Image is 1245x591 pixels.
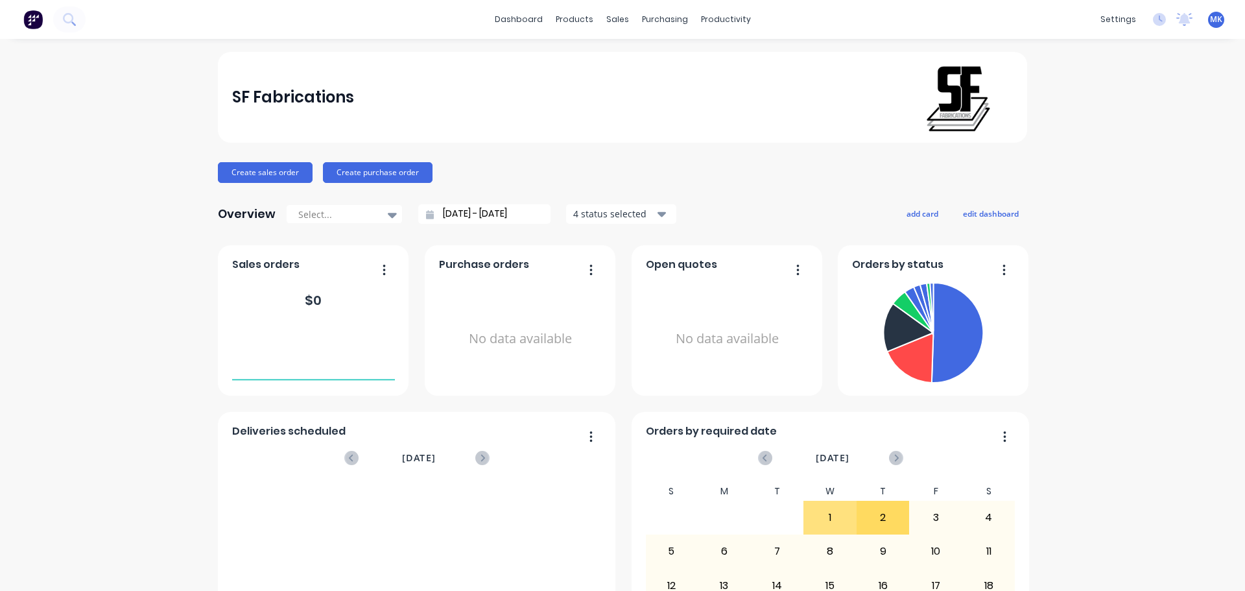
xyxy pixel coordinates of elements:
[646,424,777,439] span: Orders by required date
[232,84,354,110] div: SF Fabrications
[1094,10,1143,29] div: settings
[488,10,549,29] a: dashboard
[323,162,433,183] button: Create purchase order
[694,10,757,29] div: productivity
[1210,14,1222,25] span: MK
[922,62,995,132] img: SF Fabrications
[910,535,962,568] div: 10
[751,482,804,501] div: T
[752,535,803,568] div: 7
[804,535,856,568] div: 8
[645,482,698,501] div: S
[803,482,857,501] div: W
[698,482,751,501] div: M
[566,204,676,224] button: 4 status selected
[852,257,943,272] span: Orders by status
[646,278,809,400] div: No data available
[816,451,849,465] span: [DATE]
[804,501,856,534] div: 1
[305,291,322,310] div: $ 0
[909,482,962,501] div: F
[962,482,1015,501] div: S
[218,201,276,227] div: Overview
[549,10,600,29] div: products
[698,535,750,568] div: 6
[963,501,1015,534] div: 4
[910,501,962,534] div: 3
[635,10,694,29] div: purchasing
[857,535,909,568] div: 9
[23,10,43,29] img: Factory
[646,535,698,568] div: 5
[963,535,1015,568] div: 11
[439,278,602,400] div: No data available
[857,482,910,501] div: T
[218,162,313,183] button: Create sales order
[646,257,717,272] span: Open quotes
[857,501,909,534] div: 2
[402,451,436,465] span: [DATE]
[600,10,635,29] div: sales
[954,205,1027,222] button: edit dashboard
[439,257,529,272] span: Purchase orders
[898,205,947,222] button: add card
[232,257,300,272] span: Sales orders
[573,207,655,221] div: 4 status selected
